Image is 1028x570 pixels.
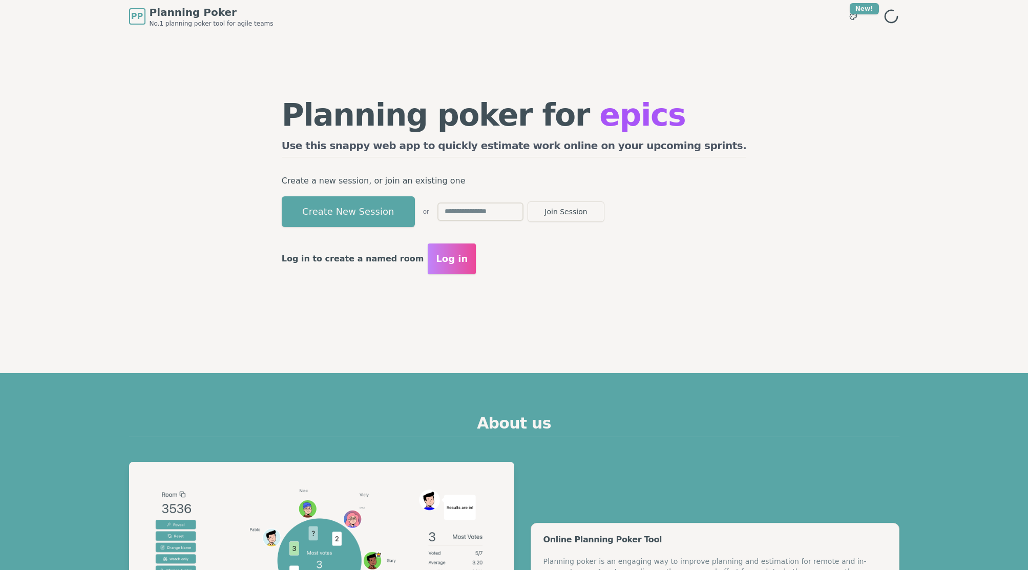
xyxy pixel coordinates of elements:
[282,252,424,266] p: Log in to create a named room
[282,138,747,157] h2: Use this snappy web app to quickly estimate work online on your upcoming sprints.
[282,196,415,227] button: Create New Session
[423,208,429,216] span: or
[129,5,274,28] a: PPPlanning PokerNo.1 planning poker tool for agile teams
[543,536,887,544] div: Online Planning Poker Tool
[428,243,476,274] button: Log in
[850,3,879,14] div: New!
[282,99,747,130] h1: Planning poker for
[131,10,143,23] span: PP
[129,414,899,437] h2: About us
[599,97,685,133] span: epics
[436,252,468,266] span: Log in
[150,19,274,28] span: No.1 planning poker tool for agile teams
[150,5,274,19] span: Planning Poker
[844,7,863,26] button: New!
[528,201,604,222] button: Join Session
[282,174,747,188] p: Create a new session, or join an existing one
